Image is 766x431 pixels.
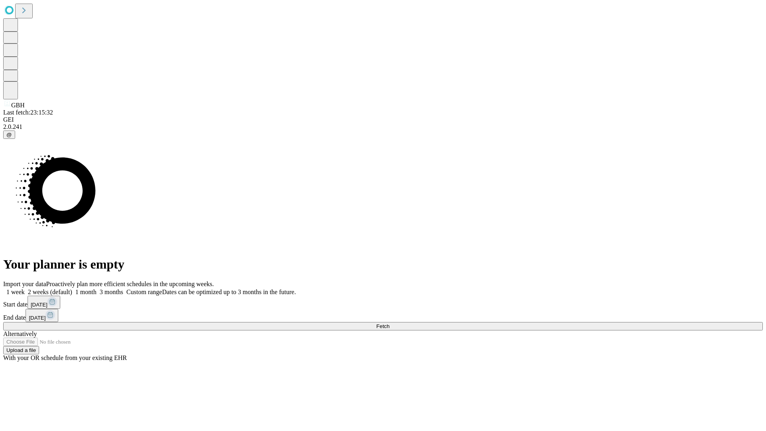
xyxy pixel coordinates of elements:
[26,309,58,322] button: [DATE]
[3,322,763,330] button: Fetch
[6,289,25,295] span: 1 week
[46,281,214,287] span: Proactively plan more efficient schedules in the upcoming weeks.
[3,123,763,130] div: 2.0.241
[3,281,46,287] span: Import your data
[75,289,97,295] span: 1 month
[3,309,763,322] div: End date
[162,289,296,295] span: Dates can be optimized up to 3 months in the future.
[29,315,45,321] span: [DATE]
[31,302,47,308] span: [DATE]
[28,289,72,295] span: 2 weeks (default)
[28,296,60,309] button: [DATE]
[11,102,25,109] span: GBH
[6,132,12,138] span: @
[3,330,37,337] span: Alternatively
[3,116,763,123] div: GEI
[3,257,763,272] h1: Your planner is empty
[3,346,39,354] button: Upload a file
[3,130,15,139] button: @
[3,296,763,309] div: Start date
[3,354,127,361] span: With your OR schedule from your existing EHR
[376,323,389,329] span: Fetch
[3,109,53,116] span: Last fetch: 23:15:32
[100,289,123,295] span: 3 months
[126,289,162,295] span: Custom range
